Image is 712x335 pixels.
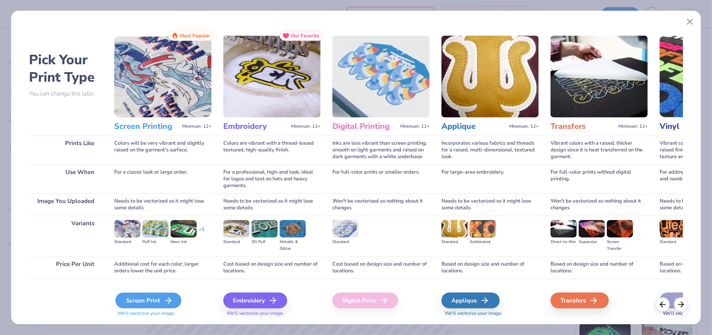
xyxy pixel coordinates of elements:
[223,165,320,193] div: For a professional, high-end look; ideal for logos and text on hats and heavy garments.
[332,257,430,279] div: Cost based on design size and number of locations.
[223,310,320,317] span: We'll vectorize your image.
[509,124,539,129] span: Minimum: 12+
[223,257,320,279] div: Cost based on design size and number of locations.
[332,36,430,117] img: Digital Printing
[223,136,320,165] div: Colors are vibrant with a thread-based textured, high-quality finish.
[551,165,648,193] div: For full-color prints without digital printing.
[551,36,648,117] img: Transfers
[114,193,211,216] div: Needs to be vectorized so it might lose some details
[251,239,278,245] div: 3D Puff
[29,193,102,216] div: Image You Uploaded
[441,257,539,279] div: Based on design size and number of locations.
[441,36,539,117] img: Applique
[171,239,197,245] div: Neon Ink
[332,165,430,193] div: For full-color prints or smaller orders.
[332,220,359,237] img: Standard
[607,239,633,252] div: Screen Transfer
[223,220,249,237] img: Standard
[441,239,468,245] div: Standard
[114,220,140,237] img: Standard
[114,165,211,193] div: For a classic look or large order.
[29,90,102,97] p: You can change this later.
[182,124,211,129] span: Minimum: 12+
[114,257,211,279] div: Additional cost for each color; larger orders lower the unit price.
[441,220,468,237] img: Standard
[223,239,249,245] div: Standard
[114,310,211,317] span: We'll vectorize your image.
[551,136,648,165] div: Vibrant colors with a raised, thicker design since it is heat transferred on the garment.
[280,220,306,237] img: Metallic & Glitter
[551,239,577,245] div: Direct-to-film
[223,36,320,117] img: Embroidery
[223,193,320,216] div: Needs to be vectorized so it might lose some details
[29,165,102,193] div: Use When
[114,36,211,117] img: Screen Printing
[441,293,500,308] div: Applique
[223,293,287,308] div: Embroidery
[114,136,211,165] div: Colors will be very vibrant and slightly raised on the garment's surface.
[29,216,102,257] div: Variants
[470,220,496,237] img: Sublimated
[441,165,539,193] div: For large-area embroidery.
[400,124,430,129] span: Minimum: 12+
[660,220,686,237] img: Standard
[114,239,140,245] div: Standard
[470,239,496,245] div: Sublimated
[618,124,648,129] span: Minimum: 12+
[332,136,430,165] div: Inks are less vibrant than screen printing; smooth on light garments and raised on dark garments ...
[251,220,278,237] img: 3D Puff
[332,193,430,216] div: Won't be vectorized so nothing about it changes
[441,136,539,165] div: Incorporates various fabrics and threads for a raised, multi-dimensional, textured look.
[280,239,306,252] div: Metallic & Glitter
[171,220,197,237] img: Neon Ink
[579,220,605,237] img: Supacolor
[29,257,102,279] div: Price Per Unit
[551,121,615,132] h3: Transfers
[332,239,359,245] div: Standard
[332,121,397,132] h3: Digital Printing
[579,239,605,245] div: Supacolor
[441,121,506,132] h3: Applique
[180,33,210,38] span: Most Popular
[199,226,204,239] div: + 3
[115,293,181,308] div: Screen Print
[291,33,319,38] span: Our Favorite
[142,239,169,245] div: Puff Ink
[291,124,320,129] span: Minimum: 12+
[551,257,648,279] div: Based on design size and number of locations.
[607,220,633,237] img: Screen Transfer
[29,51,102,86] h2: Pick Your Print Type
[29,136,102,165] div: Prints Like
[551,220,577,237] img: Direct-to-film
[441,193,539,216] div: Needs to be vectorized so it might lose some details
[660,239,686,245] div: Standard
[441,310,539,317] span: We'll vectorize your image.
[332,293,398,308] div: Digital Print
[114,121,179,132] h3: Screen Printing
[142,220,169,237] img: Puff Ink
[551,293,609,308] div: Transfers
[223,121,288,132] h3: Embroidery
[551,193,648,216] div: Won't be vectorized so nothing about it changes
